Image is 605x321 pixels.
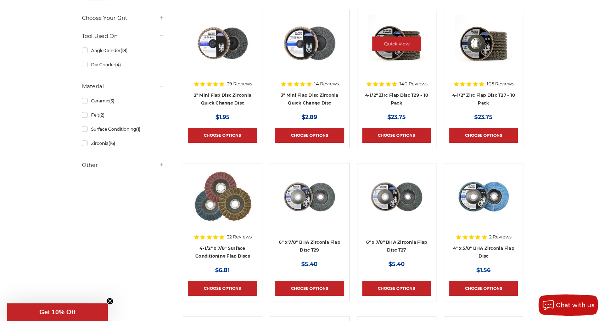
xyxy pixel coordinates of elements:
[188,168,257,237] a: Scotch brite flap discs
[275,128,344,143] a: Choose Options
[82,14,164,22] h5: Choose Your Grit
[227,235,252,239] span: 32 Reviews
[109,98,114,103] span: (3)
[556,302,594,309] span: Chat with us
[362,168,431,237] a: Coarse 36 grit BHA Zirconia flap disc, 6-inch, flat T27 for aggressive material removal
[82,137,164,150] a: Zirconia
[368,15,425,72] img: 4.5" Black Hawk Zirconia Flap Disc 10 Pack
[188,128,257,143] a: Choose Options
[194,168,252,225] img: Scotch brite flap discs
[106,298,113,305] button: Close teaser
[215,267,230,274] span: $6.81
[362,15,431,84] a: 4.5" Black Hawk Zirconia Flap Disc 10 Pack
[387,114,406,120] span: $23.75
[302,114,317,120] span: $2.89
[388,261,405,267] span: $5.40
[449,168,518,237] a: 4-inch BHA Zirconia flap disc with 40 grit designed for aggressive metal sanding and grinding
[82,161,164,169] h5: Other
[372,36,421,51] a: Quick view
[99,112,104,118] span: (2)
[455,15,512,72] img: Black Hawk 4-1/2" x 7/8" Flap Disc Type 27 - 10 Pack
[476,267,491,274] span: $1.56
[281,92,338,106] a: 3" Mini Flap Disc Zirconia Quick Change Disc
[120,48,127,53] span: (18)
[314,81,339,86] span: 14 Reviews
[366,240,427,253] a: 6" x 7/8" BHA Zirconia Flap Disc T27
[215,114,230,120] span: $1.95
[474,114,493,120] span: $23.75
[365,92,428,106] a: 4-1/2" Zirc Flap Disc T29 - 10 Pack
[108,141,115,146] span: (16)
[301,261,318,267] span: $5.40
[82,32,164,40] h5: Tool Used On
[487,81,514,86] span: 105 Reviews
[136,126,140,132] span: (1)
[368,168,425,225] img: Coarse 36 grit BHA Zirconia flap disc, 6-inch, flat T27 for aggressive material removal
[39,309,75,316] span: Get 10% Off
[275,168,344,237] a: Black Hawk 6 inch T29 coarse flap discs, 36 grit for efficient material removal
[452,92,515,106] a: 4-1/2" Zirc Flap Disc T27 - 10 Pack
[279,240,340,253] a: 6" x 7/8" BHA Zirconia Flap Disc T29
[399,81,427,86] span: 140 Reviews
[453,246,514,259] a: 4" x 5/8" BHA Zirconia Flap Disc
[449,281,518,296] a: Choose Options
[455,168,512,225] img: 4-inch BHA Zirconia flap disc with 40 grit designed for aggressive metal sanding and grinding
[188,15,257,84] a: Black Hawk Abrasives 2-inch Zirconia Flap Disc with 60 Grit Zirconia for Smooth Finishing
[538,294,598,316] button: Chat with us
[194,15,251,72] img: Black Hawk Abrasives 2-inch Zirconia Flap Disc with 60 Grit Zirconia for Smooth Finishing
[194,92,252,106] a: 2" Mini Flap Disc Zirconia Quick Change Disc
[281,15,338,72] img: BHA 3" Quick Change 60 Grit Flap Disc for Fine Grinding and Finishing
[82,95,164,107] a: Ceramic
[82,58,164,71] a: Die Grinder
[281,168,338,225] img: Black Hawk 6 inch T29 coarse flap discs, 36 grit for efficient material removal
[275,15,344,84] a: BHA 3" Quick Change 60 Grit Flap Disc for Fine Grinding and Finishing
[7,303,108,321] div: Get 10% OffClose teaser
[275,281,344,296] a: Choose Options
[227,81,252,86] span: 39 Reviews
[489,235,511,239] span: 2 Reviews
[188,281,257,296] a: Choose Options
[449,128,518,143] a: Choose Options
[82,82,164,91] h5: Material
[362,128,431,143] a: Choose Options
[82,44,164,57] a: Angle Grinder
[82,123,164,135] a: Surface Conditioning
[115,62,121,67] span: (4)
[82,109,164,121] a: Felt
[449,15,518,84] a: Black Hawk 4-1/2" x 7/8" Flap Disc Type 27 - 10 Pack
[195,246,250,259] a: 4-1/2" x 7/8" Surface Conditioning Flap Discs
[362,281,431,296] a: Choose Options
